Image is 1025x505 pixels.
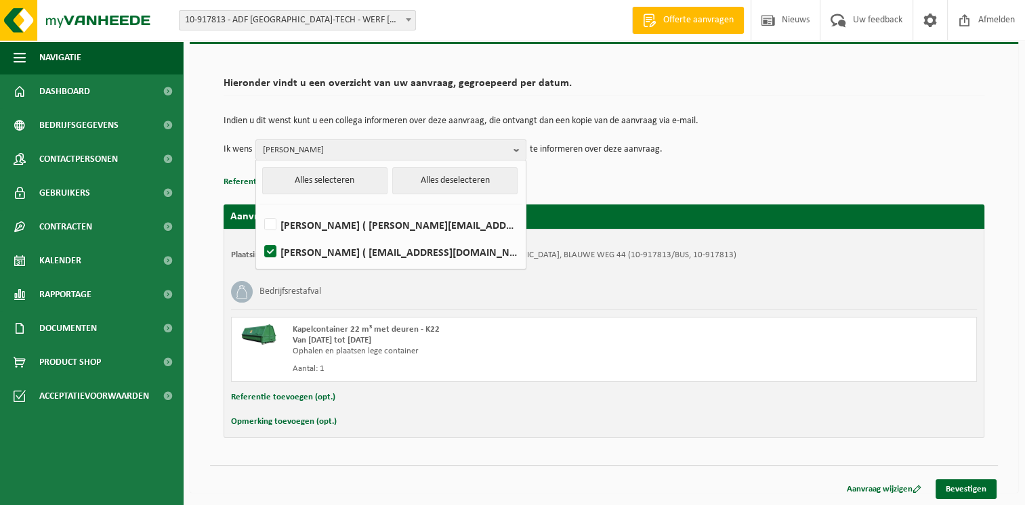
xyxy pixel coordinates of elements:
[224,78,984,96] h2: Hieronder vindt u een overzicht van uw aanvraag, gegroepeerd per datum.
[293,325,440,334] span: Kapelcontainer 22 m³ met deuren - K22
[660,14,737,27] span: Offerte aanvragen
[39,210,92,244] span: Contracten
[293,346,658,357] div: Ophalen en plaatsen lege container
[39,379,149,413] span: Acceptatievoorwaarden
[39,108,119,142] span: Bedrijfsgegevens
[231,413,337,431] button: Opmerking toevoegen (opt.)
[255,139,526,160] button: [PERSON_NAME]
[179,10,416,30] span: 10-917813 - ADF ANTWERP-TECH - WERF NOORD NATIE - ANTWERPEN
[262,242,519,262] label: [PERSON_NAME] ( [EMAIL_ADDRESS][DOMAIN_NAME] )
[39,74,90,108] span: Dashboard
[632,7,744,34] a: Offerte aanvragen
[180,11,415,30] span: 10-917813 - ADF ANTWERP-TECH - WERF NOORD NATIE - ANTWERPEN
[837,479,932,499] a: Aanvraag wijzigen
[224,139,252,160] p: Ik wens
[293,364,658,374] div: Aantal: 1
[230,211,332,222] strong: Aanvraag voor [DATE]
[224,116,984,126] p: Indien u dit wenst kunt u een collega informeren over deze aanvraag, die ontvangt dan een kopie v...
[392,167,518,194] button: Alles deselecteren
[530,139,663,160] p: te informeren over deze aanvraag.
[39,41,81,74] span: Navigatie
[39,345,101,379] span: Product Shop
[39,311,97,345] span: Documenten
[262,167,388,194] button: Alles selecteren
[238,324,279,345] img: HK-XK-22-GN-00.png
[39,142,118,176] span: Contactpersonen
[39,244,81,278] span: Kalender
[293,336,371,345] strong: Van [DATE] tot [DATE]
[224,173,328,191] button: Referentie toevoegen (opt.)
[39,278,91,311] span: Rapportage
[231,250,290,259] strong: Plaatsingsadres:
[263,140,508,160] span: [PERSON_NAME]
[262,215,519,235] label: [PERSON_NAME] ( [PERSON_NAME][EMAIL_ADDRESS][DOMAIN_NAME] )
[231,389,335,406] button: Referentie toevoegen (opt.)
[39,176,90,210] span: Gebruikers
[936,479,997,499] a: Bevestigen
[259,281,321,303] h3: Bedrijfsrestafval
